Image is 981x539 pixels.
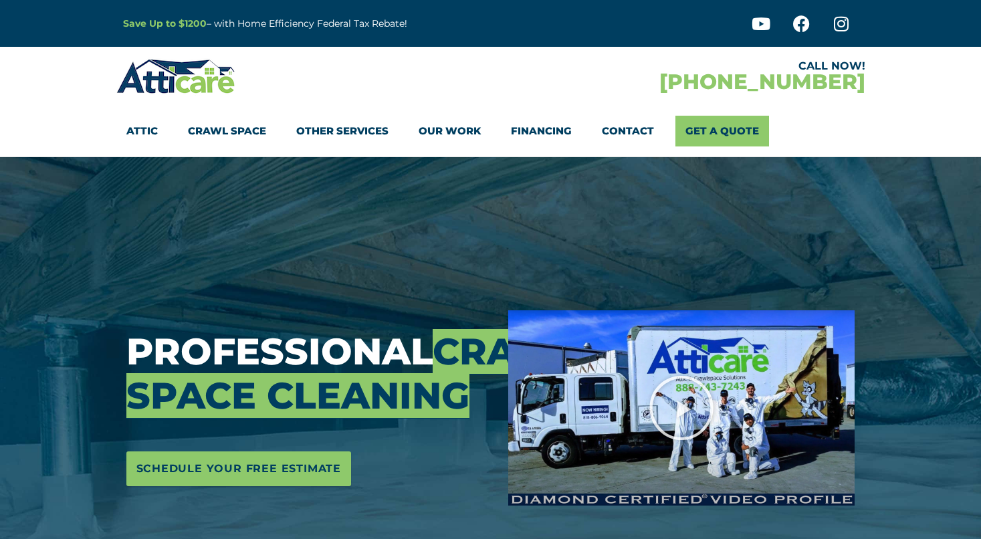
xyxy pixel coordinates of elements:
[123,16,556,31] p: – with Home Efficiency Federal Tax Rebate!
[675,116,769,146] a: Get A Quote
[123,17,207,29] a: Save Up to $1200
[126,330,489,418] h3: Professional
[126,329,580,418] span: Crawl Space Cleaning
[136,458,342,479] span: Schedule Your Free Estimate
[602,116,654,146] a: Contact
[419,116,481,146] a: Our Work
[188,116,266,146] a: Crawl Space
[648,374,715,441] div: Play Video
[491,61,865,72] div: CALL NOW!
[126,116,158,146] a: Attic
[126,116,855,146] nav: Menu
[296,116,389,146] a: Other Services
[126,451,352,486] a: Schedule Your Free Estimate
[511,116,572,146] a: Financing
